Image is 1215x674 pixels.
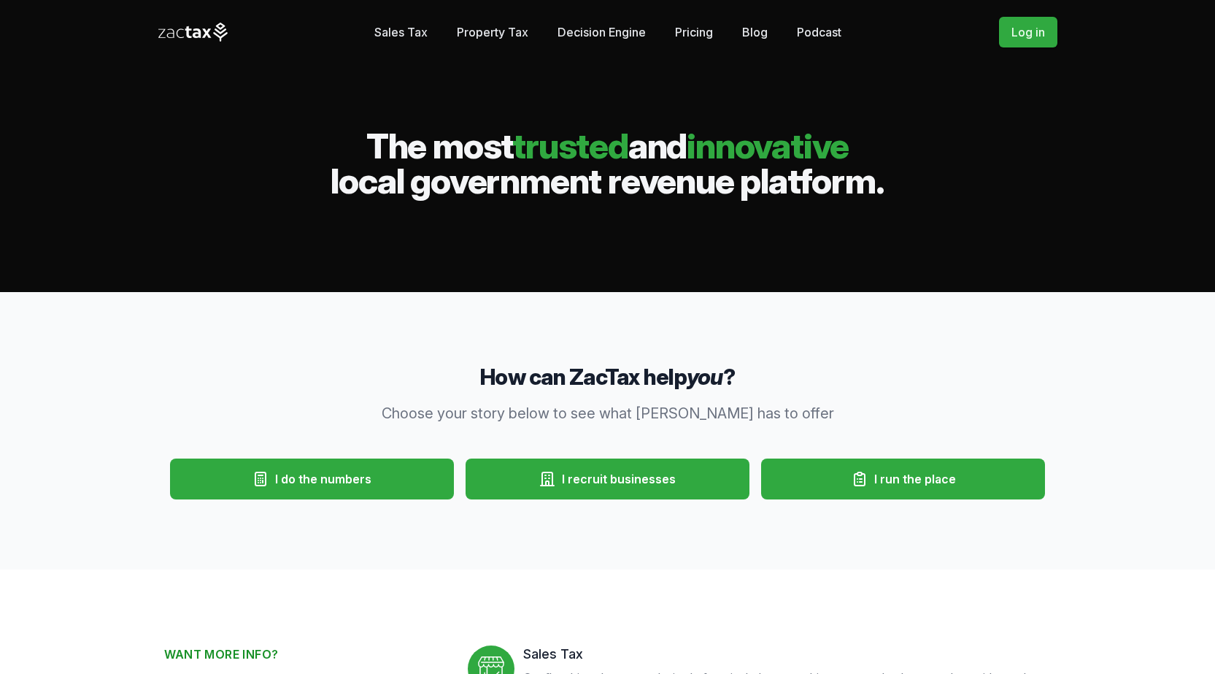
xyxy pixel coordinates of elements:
h2: The most and local government revenue platform. [158,129,1057,199]
em: you [687,364,723,390]
button: I run the place [761,459,1045,499]
a: Property Tax [457,18,528,47]
a: Sales Tax [374,18,428,47]
span: I run the place [874,470,956,488]
span: I do the numbers [275,470,371,488]
h3: How can ZacTax help ? [164,362,1052,391]
a: Podcast [797,18,841,47]
button: I do the numbers [170,459,454,499]
p: Choose your story below to see what [PERSON_NAME] has to offer [328,403,888,424]
a: Blog [742,18,768,47]
a: Pricing [675,18,713,47]
a: Decision Engine [558,18,646,47]
span: I recruit businesses [562,470,676,488]
h2: Want more info? [164,646,444,663]
span: trusted [512,124,628,167]
a: Log in [999,17,1057,47]
span: innovative [687,124,849,167]
dt: Sales Tax [523,646,1052,663]
button: I recruit businesses [466,459,749,499]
